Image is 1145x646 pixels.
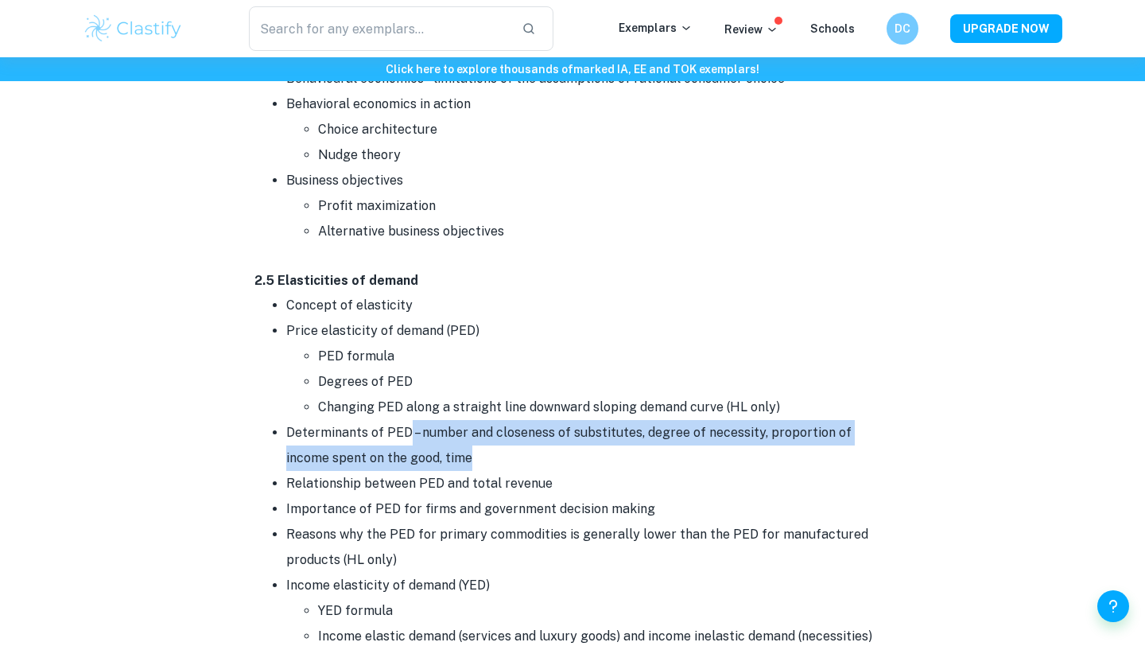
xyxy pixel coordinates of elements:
[318,369,891,395] li: Degrees of PED
[286,496,891,522] li: Importance of PED for firms and government decision making
[318,344,891,369] li: PED formula
[286,318,891,420] li: Price elasticity of demand (PED)
[286,522,891,573] li: Reasons why the PED for primary commodities is generally lower than the PED for manufactured prod...
[950,14,1062,43] button: UPGRADE NOW
[1097,590,1129,622] button: Help and Feedback
[318,142,891,168] li: Nudge theory
[887,13,918,45] button: DC
[249,6,509,51] input: Search for any exemplars...
[286,91,891,168] li: Behavioral economics in action
[286,471,891,496] li: Relationship between PED and total revenue
[894,20,912,37] h6: DC
[286,168,891,244] li: Business objectives
[3,60,1142,78] h6: Click here to explore thousands of marked IA, EE and TOK exemplars !
[619,19,693,37] p: Exemplars
[318,598,891,624] li: YED formula
[810,22,855,35] a: Schools
[254,273,418,288] strong: 2.5 Elasticities of demand
[286,420,891,471] li: Determinants of PED – number and closeness of substitutes, degree of necessity, proportion of inc...
[318,117,891,142] li: Choice architecture
[318,193,891,219] li: Profit maximization
[318,395,891,420] li: Changing PED along a straight line downward sloping demand curve (HL only)
[318,219,891,244] li: Alternative business objectives
[286,293,891,318] li: Concept of elasticity
[83,13,184,45] img: Clastify logo
[724,21,778,38] p: Review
